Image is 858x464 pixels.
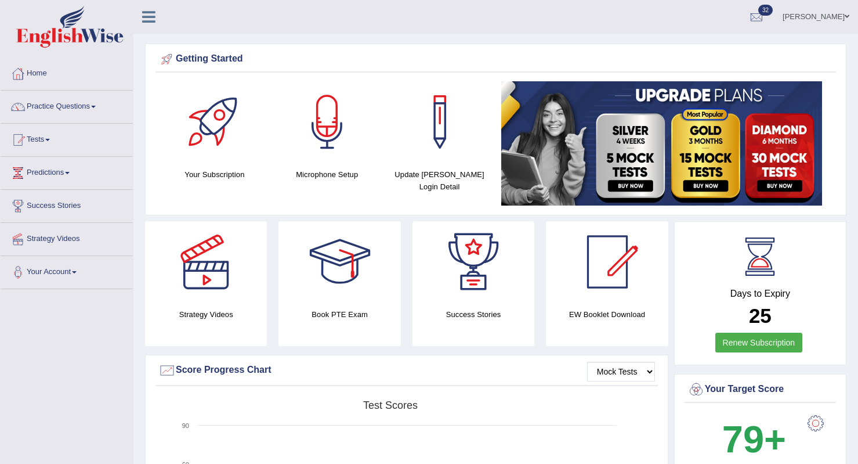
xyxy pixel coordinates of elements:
[715,333,803,353] a: Renew Subscription
[145,308,267,321] h4: Strategy Videos
[363,400,418,411] tspan: Test scores
[1,256,133,285] a: Your Account
[182,422,189,429] text: 90
[546,308,668,321] h4: EW Booklet Download
[1,157,133,186] a: Predictions
[1,223,133,252] a: Strategy Videos
[278,308,400,321] h4: Book PTE Exam
[749,304,772,327] b: 25
[277,168,378,181] h4: Microphone Setup
[389,168,490,193] h4: Update [PERSON_NAME] Login Detail
[158,51,833,68] div: Getting Started
[758,5,773,16] span: 32
[1,124,133,153] a: Tests
[1,190,133,219] a: Success Stories
[722,418,786,461] b: 79+
[164,168,265,181] h4: Your Subscription
[1,57,133,87] a: Home
[412,308,534,321] h4: Success Stories
[1,91,133,120] a: Practice Questions
[687,381,833,398] div: Your Target Score
[158,362,655,379] div: Score Progress Chart
[501,81,822,206] img: small5.jpg
[687,289,833,299] h4: Days to Expiry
